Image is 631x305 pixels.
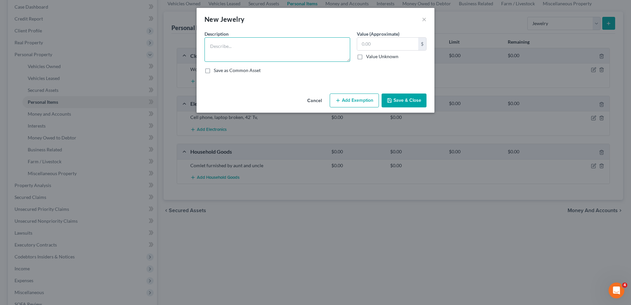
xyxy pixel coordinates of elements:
[622,283,627,288] span: 4
[357,38,418,50] input: 0.00
[382,94,427,107] button: Save & Close
[418,38,426,50] div: $
[366,53,398,60] label: Value Unknown
[204,15,244,24] div: New Jewelry
[302,94,327,107] button: Cancel
[357,30,399,37] label: Value (Approximate)
[422,15,427,23] button: ×
[214,67,261,74] label: Save as Common Asset
[609,283,624,298] iframe: Intercom live chat
[204,31,229,37] span: Description
[330,94,379,107] button: Add Exemption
